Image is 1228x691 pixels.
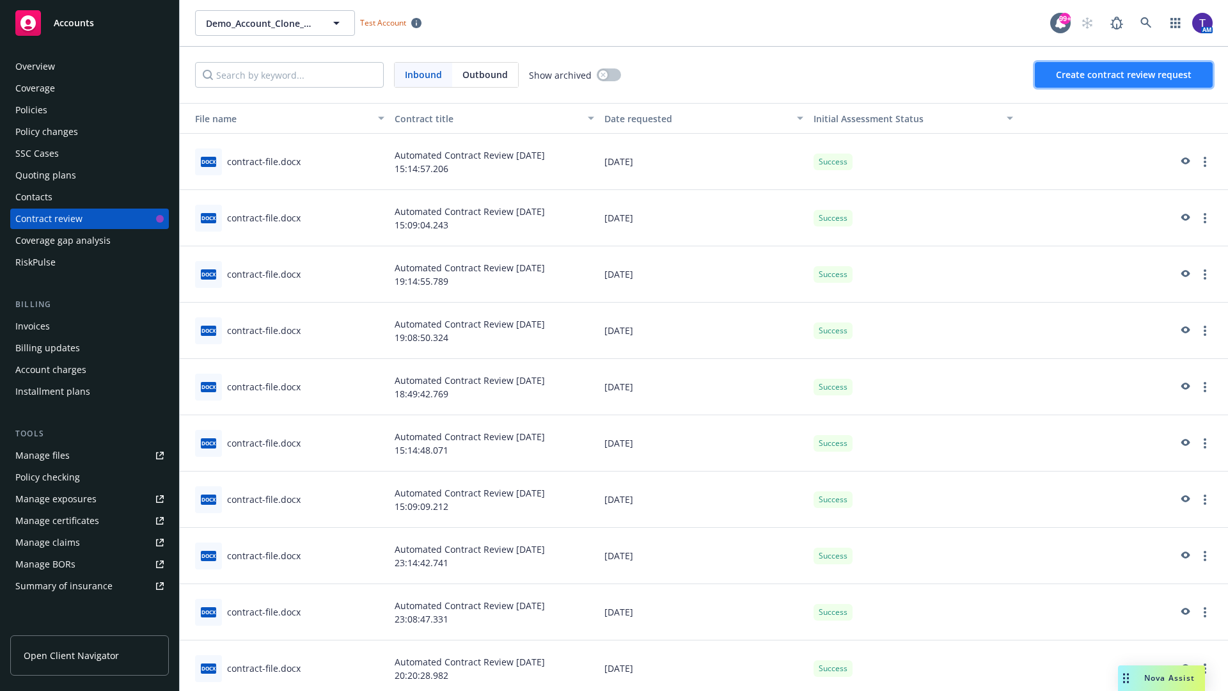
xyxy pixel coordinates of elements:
span: Success [819,381,847,393]
a: more [1197,267,1213,282]
a: SSC Cases [10,143,169,164]
span: Success [819,494,847,505]
div: contract-file.docx [227,549,301,562]
div: Automated Contract Review [DATE] 19:08:50.324 [390,303,599,359]
div: [DATE] [599,246,809,303]
div: Contacts [15,187,52,207]
button: Nova Assist [1118,665,1205,691]
a: Manage claims [10,532,169,553]
div: [DATE] [599,528,809,584]
div: Policy changes [15,122,78,142]
div: [DATE] [599,359,809,415]
a: Coverage [10,78,169,99]
span: docx [201,663,216,673]
div: Billing [10,298,169,311]
div: Automated Contract Review [DATE] 15:09:09.212 [390,472,599,528]
span: Test Account [355,16,427,29]
span: Accounts [54,18,94,28]
a: Report a Bug [1104,10,1130,36]
a: preview [1177,492,1192,507]
div: Manage exposures [15,489,97,509]
div: contract-file.docx [227,493,301,506]
div: 99+ [1059,13,1071,24]
div: Quoting plans [15,165,76,186]
span: Success [819,212,847,224]
a: preview [1177,154,1192,170]
button: Contract title [390,103,599,134]
div: Automated Contract Review [DATE] 19:14:55.789 [390,246,599,303]
span: Success [819,438,847,449]
div: Analytics hub [10,622,169,635]
span: docx [201,326,216,335]
a: RiskPulse [10,252,169,273]
span: docx [201,607,216,617]
div: SSC Cases [15,143,59,164]
div: Date requested [604,112,790,125]
a: Switch app [1163,10,1188,36]
div: Automated Contract Review [DATE] 15:14:57.206 [390,134,599,190]
a: Start snowing [1074,10,1100,36]
span: Nova Assist [1144,672,1195,683]
div: Automated Contract Review [DATE] 23:14:42.741 [390,528,599,584]
div: contract-file.docx [227,605,301,619]
a: preview [1177,323,1192,338]
a: Overview [10,56,169,77]
a: preview [1177,267,1192,282]
div: Billing updates [15,338,80,358]
span: Inbound [405,68,442,81]
a: more [1197,548,1213,564]
a: more [1197,210,1213,226]
div: contract-file.docx [227,155,301,168]
span: Outbound [462,68,508,81]
div: Automated Contract Review [DATE] 15:09:04.243 [390,190,599,246]
a: Billing updates [10,338,169,358]
div: contract-file.docx [227,380,301,393]
div: [DATE] [599,190,809,246]
div: Drag to move [1118,665,1134,691]
div: contract-file.docx [227,211,301,225]
a: Policy checking [10,467,169,488]
a: preview [1177,605,1192,620]
div: Automated Contract Review [DATE] 23:08:47.331 [390,584,599,640]
div: Invoices [15,316,50,337]
a: Manage exposures [10,489,169,509]
div: Contract title [395,112,580,125]
span: docx [201,213,216,223]
span: docx [201,157,216,166]
img: photo [1192,13,1213,33]
div: File name [185,112,370,125]
span: Test Account [360,17,406,28]
button: Date requested [599,103,809,134]
div: Account charges [15,360,86,380]
div: Automated Contract Review [DATE] 18:49:42.769 [390,359,599,415]
a: more [1197,492,1213,507]
div: [DATE] [599,303,809,359]
span: Success [819,156,847,168]
a: Policy changes [10,122,169,142]
a: preview [1177,210,1192,226]
div: contract-file.docx [227,324,301,337]
div: [DATE] [599,134,809,190]
span: Inbound [395,63,452,87]
a: Manage files [10,445,169,466]
a: Invoices [10,316,169,337]
span: docx [201,495,216,504]
a: more [1197,323,1213,338]
a: Policies [10,100,169,120]
a: Contacts [10,187,169,207]
a: preview [1177,661,1192,676]
div: [DATE] [599,472,809,528]
span: Show archived [529,68,592,82]
div: [DATE] [599,415,809,472]
a: Contract review [10,209,169,229]
div: Automated Contract Review [DATE] 15:14:48.071 [390,415,599,472]
a: more [1197,436,1213,451]
a: Search [1133,10,1159,36]
input: Search by keyword... [195,62,384,88]
div: contract-file.docx [227,436,301,450]
span: docx [201,382,216,392]
a: Quoting plans [10,165,169,186]
span: Success [819,550,847,562]
div: Policies [15,100,47,120]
